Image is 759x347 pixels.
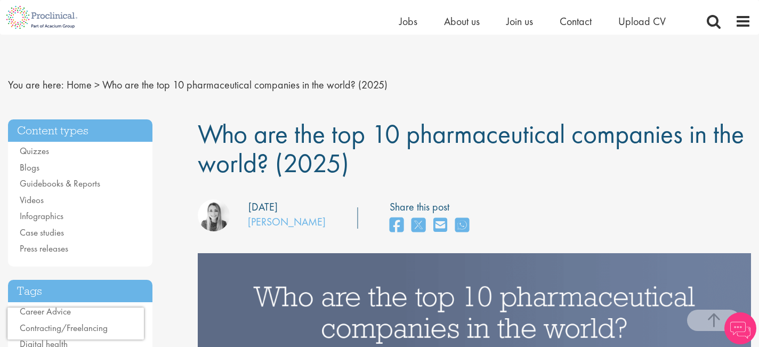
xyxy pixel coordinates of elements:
[94,78,100,92] span: >
[20,177,100,189] a: Guidebooks & Reports
[444,14,480,28] a: About us
[102,78,387,92] span: Who are the top 10 pharmaceutical companies in the world? (2025)
[248,199,278,215] div: [DATE]
[8,280,152,303] h3: Tags
[20,305,71,317] a: Career Advice
[433,214,447,237] a: share on email
[198,199,230,231] img: Hannah Burke
[506,14,533,28] a: Join us
[20,194,44,206] a: Videos
[248,215,326,229] a: [PERSON_NAME]
[20,210,63,222] a: Infographics
[411,214,425,237] a: share on twitter
[560,14,592,28] a: Contact
[198,117,744,180] span: Who are the top 10 pharmaceutical companies in the world? (2025)
[618,14,666,28] a: Upload CV
[390,199,474,215] label: Share this post
[455,214,469,237] a: share on whats app
[20,145,49,157] a: Quizzes
[390,214,403,237] a: share on facebook
[399,14,417,28] a: Jobs
[7,308,144,340] iframe: reCAPTCHA
[20,162,39,173] a: Blogs
[724,312,756,344] img: Chatbot
[67,78,92,92] a: breadcrumb link
[20,243,68,254] a: Press releases
[20,227,64,238] a: Case studies
[8,119,152,142] h3: Content types
[8,78,64,92] span: You are here:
